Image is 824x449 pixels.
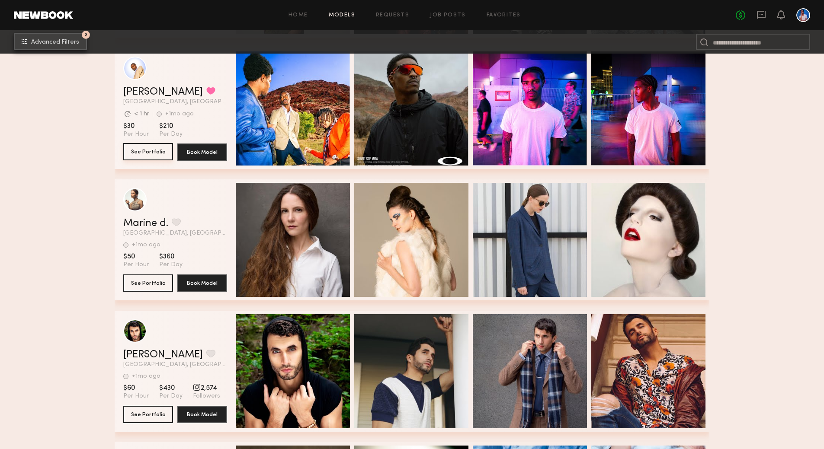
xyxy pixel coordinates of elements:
[159,261,183,269] span: Per Day
[123,131,149,138] span: Per Hour
[159,252,183,261] span: $360
[329,13,355,18] a: Models
[123,143,173,161] a: See Portfolio
[159,384,183,392] span: $430
[165,111,194,117] div: +1mo ago
[123,143,173,160] button: See Portfolio
[84,33,87,37] span: 2
[14,33,87,50] button: 2Advanced Filters
[177,143,227,161] button: Book Model
[159,392,183,400] span: Per Day
[123,384,149,392] span: $60
[193,384,220,392] span: 2,574
[123,392,149,400] span: Per Hour
[159,131,183,138] span: Per Day
[123,261,149,269] span: Per Hour
[123,350,203,360] a: [PERSON_NAME]
[123,99,227,105] span: [GEOGRAPHIC_DATA], [GEOGRAPHIC_DATA]
[123,362,227,368] span: [GEOGRAPHIC_DATA], [GEOGRAPHIC_DATA]
[177,406,227,423] button: Book Model
[134,111,149,117] div: < 1 hr
[123,87,203,97] a: [PERSON_NAME]
[487,13,521,18] a: Favorites
[193,392,220,400] span: Followers
[159,122,183,131] span: $210
[31,39,79,45] span: Advanced Filters
[123,218,168,229] a: Marine d.
[376,13,409,18] a: Requests
[289,13,308,18] a: Home
[123,252,149,261] span: $50
[123,230,227,236] span: [GEOGRAPHIC_DATA], [GEOGRAPHIC_DATA]
[123,406,173,423] button: See Portfolio
[123,274,173,292] button: See Portfolio
[132,242,160,248] div: +1mo ago
[177,274,227,292] button: Book Model
[430,13,466,18] a: Job Posts
[123,122,149,131] span: $30
[132,373,160,379] div: +1mo ago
